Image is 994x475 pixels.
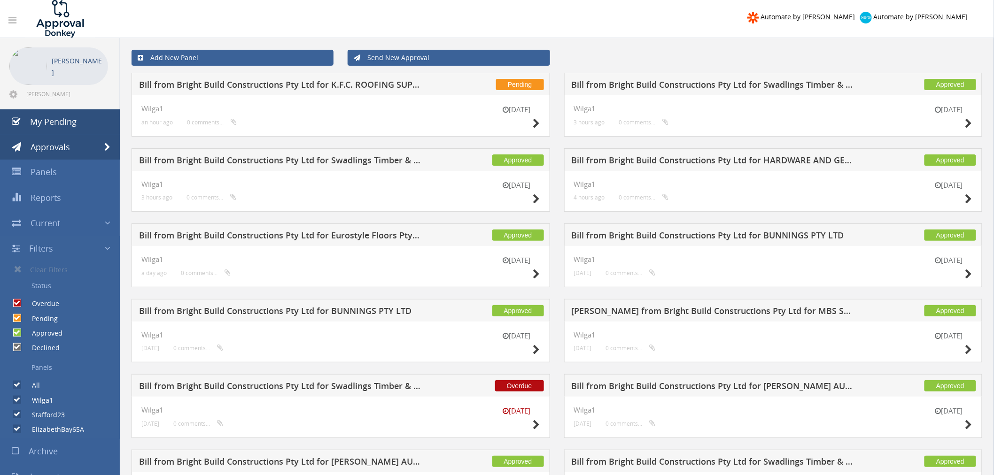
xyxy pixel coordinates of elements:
[139,156,421,168] h5: Bill from Bright Build Constructions Pty Ltd for Swadlings Timber & Hardware
[495,380,544,391] span: Overdue
[139,382,421,393] h5: Bill from Bright Build Constructions Pty Ltd for Swadlings Timber & Hardware
[492,230,544,241] span: Approved
[23,425,84,434] label: ElizabethBay65A
[141,406,540,414] h4: Wilga1
[924,79,976,90] span: Approved
[925,105,972,115] small: [DATE]
[187,119,237,126] small: 0 comments...
[572,231,854,243] h5: Bill from Bright Build Constructions Pty Ltd for BUNNINGS PTY LTD
[606,345,656,352] small: 0 comments...
[23,343,60,352] label: Declined
[31,166,57,177] span: Panels
[23,381,40,390] label: All
[574,269,592,276] small: [DATE]
[574,255,973,263] h4: Wilga1
[924,230,976,241] span: Approved
[574,119,605,126] small: 3 hours ago
[132,50,334,66] a: Add New Panel
[23,410,65,420] label: Stafford23
[572,382,854,393] h5: Bill from Bright Build Constructions Pty Ltd for [PERSON_NAME] AUSTRALIA PTY LTD
[29,445,58,457] span: Archive
[141,194,172,201] small: 3 hours ago
[925,180,972,190] small: [DATE]
[572,306,854,318] h5: [PERSON_NAME] from Bright Build Constructions Pty Ltd for MBS SAND & CEMENT
[141,105,540,113] h4: Wilga1
[23,314,58,323] label: Pending
[29,243,53,254] span: Filters
[173,420,223,427] small: 0 comments...
[574,105,973,113] h4: Wilga1
[141,119,173,126] small: an hour ago
[492,456,544,467] span: Approved
[874,12,968,21] span: Automate by [PERSON_NAME]
[606,269,656,276] small: 0 comments...
[574,194,605,201] small: 4 hours ago
[31,217,60,229] span: Current
[141,345,159,352] small: [DATE]
[492,154,544,166] span: Approved
[348,50,550,66] a: Send New Approval
[925,406,972,416] small: [DATE]
[761,12,855,21] span: Automate by [PERSON_NAME]
[924,305,976,316] span: Approved
[924,154,976,166] span: Approved
[173,345,223,352] small: 0 comments...
[31,192,61,203] span: Reports
[23,329,62,338] label: Approved
[141,269,167,276] small: a day ago
[619,194,669,201] small: 0 comments...
[574,406,973,414] h4: Wilga1
[139,80,421,92] h5: Bill from Bright Build Constructions Pty Ltd for K.F.C. ROOFING SUPPLIES PTY LIMITED
[924,456,976,467] span: Approved
[574,331,973,339] h4: Wilga1
[31,141,70,153] span: Approvals
[574,345,592,352] small: [DATE]
[493,331,540,341] small: [DATE]
[492,305,544,316] span: Approved
[26,90,106,98] span: [PERSON_NAME][EMAIL_ADDRESS][DOMAIN_NAME]
[7,360,120,375] a: Panels
[606,420,656,427] small: 0 comments...
[23,396,53,405] label: Wilga1
[139,457,421,469] h5: Bill from Bright Build Constructions Pty Ltd for [PERSON_NAME] AUSTRALIA PTY LTD
[186,194,236,201] small: 0 comments...
[496,79,544,90] span: Pending
[493,105,540,115] small: [DATE]
[924,380,976,391] span: Approved
[30,116,77,127] span: My Pending
[141,255,540,263] h4: Wilga1
[572,156,854,168] h5: Bill from Bright Build Constructions Pty Ltd for HARDWARE AND GENERAL SUPPLIES LTD
[925,255,972,265] small: [DATE]
[925,331,972,341] small: [DATE]
[141,180,540,188] h4: Wilga1
[860,12,872,23] img: xero-logo.png
[141,420,159,427] small: [DATE]
[493,406,540,416] small: [DATE]
[139,306,421,318] h5: Bill from Bright Build Constructions Pty Ltd for BUNNINGS PTY LTD
[181,269,231,276] small: 0 comments...
[619,119,669,126] small: 0 comments...
[139,231,421,243] h5: Bill from Bright Build Constructions Pty Ltd for Eurostyle Floors Pty Ltd
[574,180,973,188] h4: Wilga1
[52,55,103,78] p: [PERSON_NAME]
[493,180,540,190] small: [DATE]
[493,255,540,265] small: [DATE]
[7,261,120,278] a: Clear Filters
[574,420,592,427] small: [DATE]
[23,299,59,308] label: Overdue
[572,457,854,469] h5: Bill from Bright Build Constructions Pty Ltd for Swadlings Timber & Hardware
[747,12,759,23] img: zapier-logomark.png
[141,331,540,339] h4: Wilga1
[7,278,120,294] a: Status
[572,80,854,92] h5: Bill from Bright Build Constructions Pty Ltd for Swadlings Timber & Hardware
